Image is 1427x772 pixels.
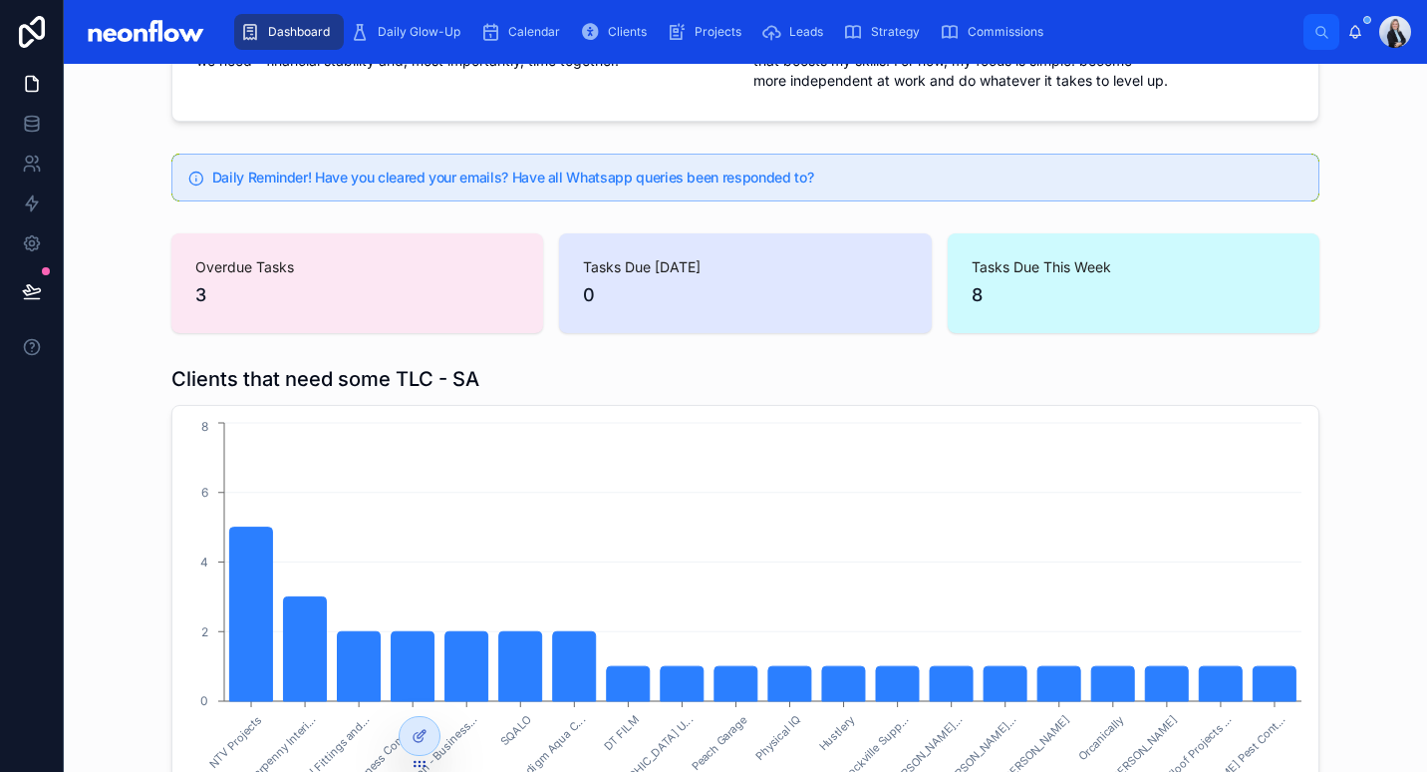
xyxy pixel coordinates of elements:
a: Clients [574,14,661,50]
span: 8 [972,281,1295,309]
a: Dashboard [234,14,344,50]
span: Commissions [968,24,1043,40]
span: 3 [195,281,519,309]
tspan: 8 [201,419,208,434]
tspan: 2 [201,624,208,639]
tspan: 4 [200,555,208,570]
text: Hustlery [816,713,857,754]
span: Dashboard [268,24,330,40]
a: Daily Glow-Up [344,14,474,50]
text: Orcanically [1075,713,1126,764]
tspan: 0 [200,693,208,708]
span: Strategy [871,24,920,40]
span: Leads [789,24,823,40]
text: DT FILM [601,713,642,754]
span: Clients [608,24,647,40]
span: 0 [583,281,907,309]
span: Daily Glow-Up [378,24,460,40]
span: Tasks Due This Week [972,257,1295,277]
a: Leads [755,14,837,50]
span: Overdue Tasks [195,257,519,277]
a: Projects [661,14,755,50]
text: Physical IQ [752,713,803,764]
a: Calendar [474,14,574,50]
span: Projects [695,24,741,40]
text: SQALO [498,713,534,749]
span: Tasks Due [DATE] [583,257,907,277]
img: App logo [80,16,210,48]
h1: Clients that need some TLC - SA [171,365,479,393]
div: scrollable content [226,10,1303,54]
a: Commissions [934,14,1057,50]
tspan: 6 [201,485,208,500]
text: NTV Projects [206,713,265,772]
a: Strategy [837,14,934,50]
h5: Daily Reminder! Have you cleared your emails? Have all Whatsapp queries been responded to? [212,171,1302,185]
span: Calendar [508,24,560,40]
